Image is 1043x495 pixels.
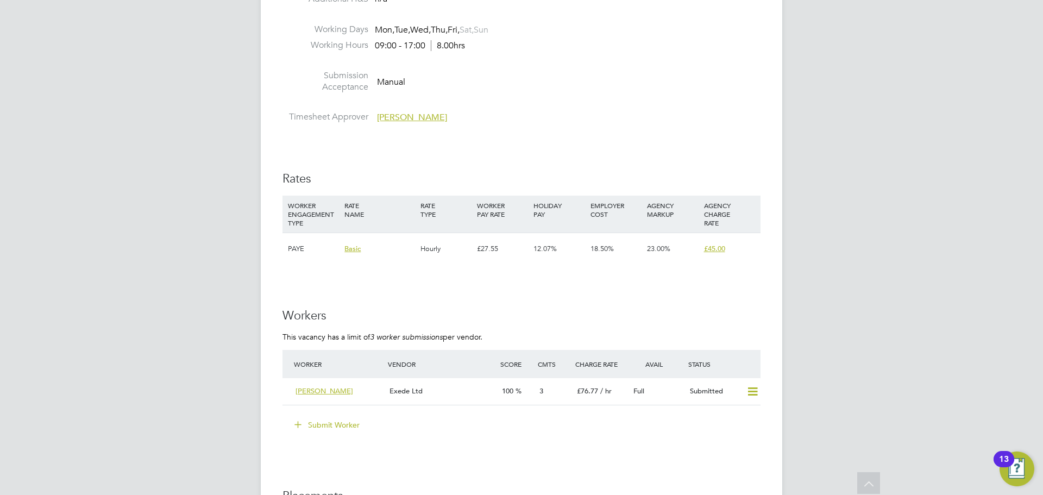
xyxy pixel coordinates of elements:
[389,386,423,396] span: Exede Ltd
[629,354,686,374] div: Avail
[644,196,701,224] div: AGENCY MARKUP
[539,386,543,396] span: 3
[431,24,448,35] span: Thu,
[282,24,368,35] label: Working Days
[590,244,614,253] span: 18.50%
[344,244,361,253] span: Basic
[285,196,342,233] div: WORKER ENGAGEMENT TYPE
[647,244,670,253] span: 23.00%
[285,233,342,265] div: PAYE
[535,354,573,374] div: Cmts
[377,112,447,123] span: [PERSON_NAME]
[418,233,474,265] div: Hourly
[531,196,587,224] div: HOLIDAY PAY
[394,24,410,35] span: Tue,
[410,24,431,35] span: Wed,
[282,40,368,51] label: Working Hours
[296,386,353,396] span: [PERSON_NAME]
[1000,452,1034,486] button: Open Resource Center, 13 new notifications
[686,383,742,400] div: Submitted
[448,24,460,35] span: Fri,
[418,196,474,224] div: RATE TYPE
[287,416,368,434] button: Submit Worker
[342,196,417,224] div: RATE NAME
[474,24,488,35] span: Sun
[573,354,629,374] div: Charge Rate
[633,386,644,396] span: Full
[282,332,761,342] p: This vacancy has a limit of per vendor.
[370,332,443,342] em: 3 worker submissions
[474,196,531,224] div: WORKER PAY RATE
[282,171,761,187] h3: Rates
[431,40,465,51] span: 8.00hrs
[474,233,531,265] div: £27.55
[377,76,405,87] span: Manual
[999,459,1009,473] div: 13
[375,40,465,52] div: 09:00 - 17:00
[282,70,368,93] label: Submission Acceptance
[701,196,758,233] div: AGENCY CHARGE RATE
[282,111,368,123] label: Timesheet Approver
[282,308,761,324] h3: Workers
[291,354,385,374] div: Worker
[375,24,394,35] span: Mon,
[385,354,498,374] div: Vendor
[588,196,644,224] div: EMPLOYER COST
[600,386,612,396] span: / hr
[498,354,535,374] div: Score
[533,244,557,253] span: 12.07%
[577,386,598,396] span: £76.77
[686,354,761,374] div: Status
[502,386,513,396] span: 100
[460,24,474,35] span: Sat,
[704,244,725,253] span: £45.00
